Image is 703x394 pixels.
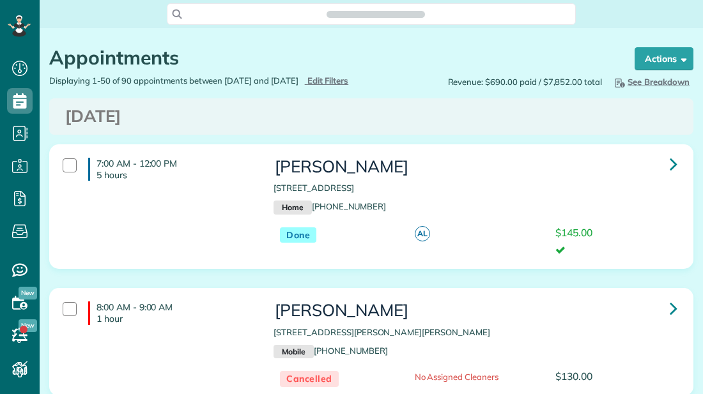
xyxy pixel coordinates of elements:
[274,201,311,215] small: Home
[274,345,313,359] small: Mobile
[274,182,677,194] p: [STREET_ADDRESS]
[280,371,339,387] span: Cancelled
[339,8,412,20] span: Search ZenMaid…
[415,226,430,241] span: AL
[280,227,316,243] span: Done
[40,75,371,87] div: Displaying 1-50 of 90 appointments between [DATE] and [DATE]
[608,75,693,89] button: See Breakdown
[555,226,592,239] span: $145.00
[49,47,610,68] h1: Appointments
[305,75,349,86] a: Edit Filters
[307,75,349,86] span: Edit Filters
[65,107,677,126] h3: [DATE]
[415,372,498,382] span: No Assigned Cleaners
[448,76,602,88] span: Revenue: $690.00 paid / $7,852.00 total
[274,301,677,320] h3: [PERSON_NAME]
[612,77,690,87] span: See Breakdown
[19,287,37,299] span: New
[97,313,254,324] p: 1 hour
[97,169,254,181] p: 5 hours
[88,301,254,324] h4: 8:00 AM - 9:00 AM
[274,158,677,176] h3: [PERSON_NAME]
[274,326,677,338] p: [STREET_ADDRESS][PERSON_NAME][PERSON_NAME]
[555,370,592,383] span: $130.00
[88,158,254,181] h4: 7:00 AM - 12:00 PM
[274,201,386,211] a: Home[PHONE_NUMBER]
[635,47,693,70] button: Actions
[274,345,388,356] a: Mobile[PHONE_NUMBER]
